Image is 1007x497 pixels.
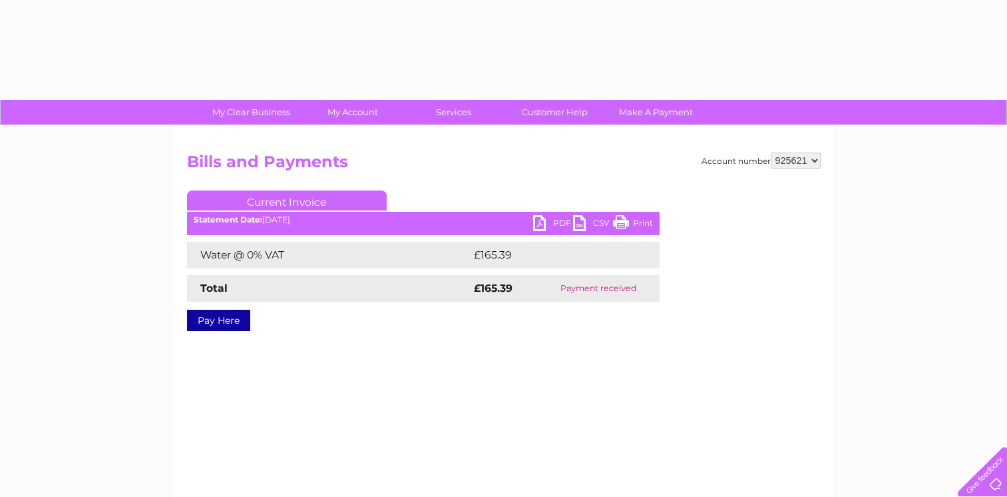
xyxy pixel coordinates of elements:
[533,215,573,235] a: PDF
[298,100,407,125] a: My Account
[187,310,250,331] a: Pay Here
[196,100,306,125] a: My Clear Business
[187,242,471,268] td: Water @ 0% VAT
[702,153,821,169] div: Account number
[187,191,387,211] a: Current Invoice
[474,282,512,294] strong: £165.39
[573,215,613,235] a: CSV
[601,100,711,125] a: Make A Payment
[613,215,653,235] a: Print
[500,100,610,125] a: Customer Help
[187,215,660,225] div: [DATE]
[537,275,659,302] td: Payment received
[187,153,821,178] h2: Bills and Payments
[200,282,228,294] strong: Total
[471,242,635,268] td: £165.39
[399,100,508,125] a: Services
[194,215,262,225] b: Statement Date:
